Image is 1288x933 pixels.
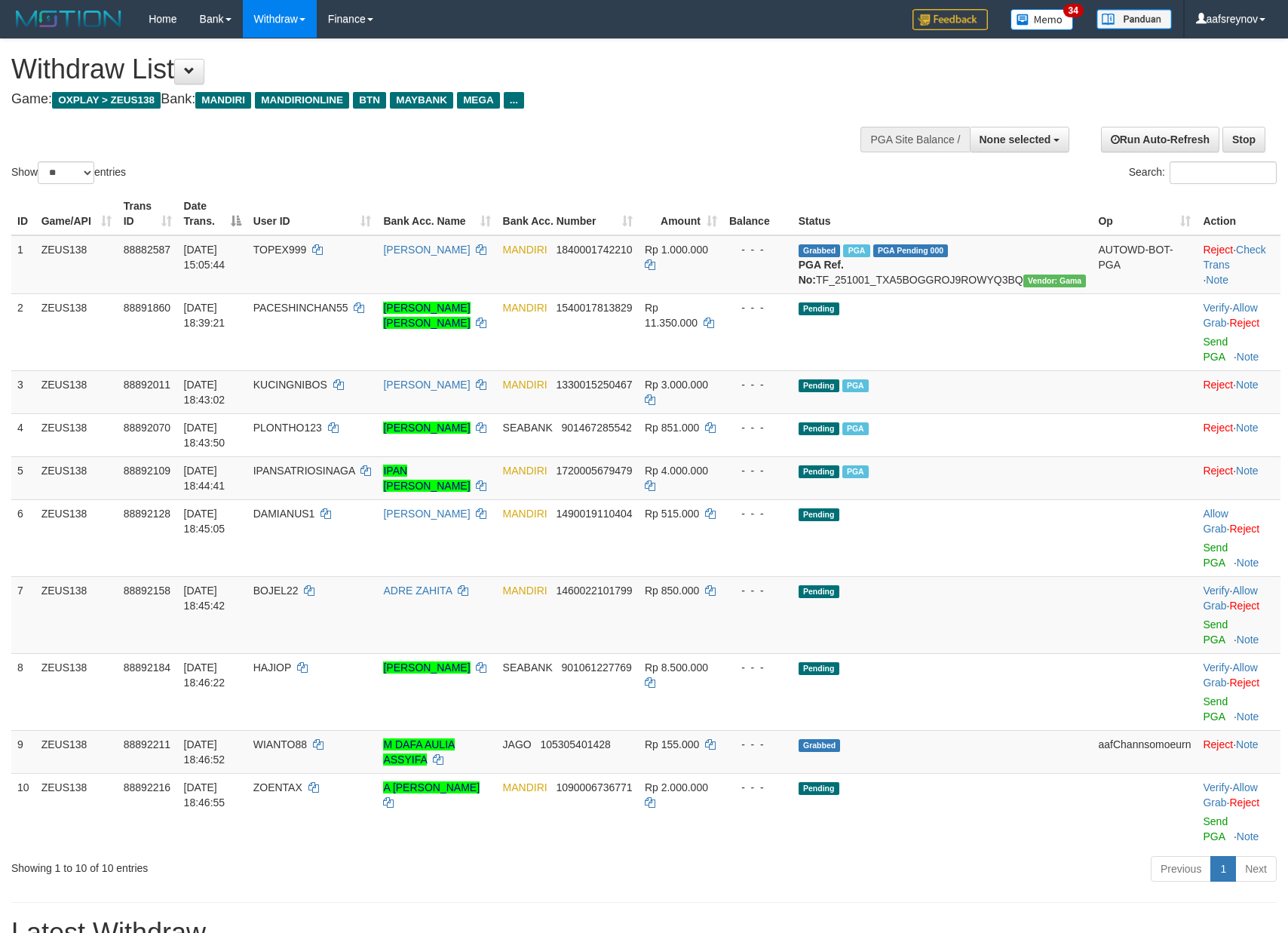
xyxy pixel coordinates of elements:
[1203,336,1228,363] a: Send PGA
[11,54,844,84] h1: Withdraw List
[842,379,869,392] span: Marked by aafsolysreylen
[11,576,35,653] td: 7
[253,465,355,477] span: IPANSATRIOSINAGA
[1203,585,1257,612] span: ·
[503,465,547,477] span: MANDIRI
[1129,161,1277,184] label: Search:
[503,422,553,434] span: SEABANK
[1197,576,1280,653] td: · ·
[184,585,225,612] span: [DATE] 18:45:42
[1203,781,1229,793] a: Verify
[11,773,35,850] td: 10
[383,508,470,520] a: [PERSON_NAME]
[645,661,708,674] span: Rp 8.500.000
[503,585,547,597] span: MANDIRI
[35,576,118,653] td: ZEUS138
[729,377,787,392] div: - - -
[1236,379,1259,391] a: Note
[11,456,35,499] td: 5
[124,585,170,597] span: 88892158
[1203,781,1257,809] span: ·
[1151,856,1211,882] a: Previous
[11,370,35,413] td: 3
[970,127,1070,152] button: None selected
[1229,523,1259,535] a: Reject
[124,465,170,477] span: 88892109
[178,192,247,235] th: Date Trans.: activate to sort column descending
[124,661,170,674] span: 88892184
[1203,815,1228,842] a: Send PGA
[1203,661,1257,689] a: Allow Grab
[793,235,1093,294] td: TF_251001_TXA5BOGGROJ9ROWYQ3BQ
[912,9,988,30] img: Feedback.jpg
[556,781,632,793] span: Copy 1090006736771 to clipboard
[118,192,178,235] th: Trans ID: activate to sort column ascending
[556,508,632,520] span: Copy 1490019110404 to clipboard
[383,244,470,256] a: [PERSON_NAME]
[1236,422,1259,434] a: Note
[11,192,35,235] th: ID
[11,161,126,184] label: Show entries
[383,422,470,434] a: [PERSON_NAME]
[556,302,632,314] span: Copy 1540017813829 to clipboard
[1203,585,1257,612] a: Allow Grab
[124,244,170,256] span: 88882587
[253,781,302,793] span: ZOENTAX
[873,244,949,257] span: PGA Pending
[184,379,225,406] span: [DATE] 18:43:02
[11,92,844,107] h4: Game: Bank:
[1203,302,1257,329] a: Allow Grab
[184,302,225,329] span: [DATE] 18:39:21
[793,192,1093,235] th: Status
[124,422,170,434] span: 88892070
[799,585,839,598] span: Pending
[124,781,170,793] span: 88892216
[1229,796,1259,809] a: Reject
[383,781,480,793] a: A [PERSON_NAME]
[645,422,699,434] span: Rp 851.000
[253,422,322,434] span: PLONTHO123
[253,585,299,597] span: BOJEL22
[1203,508,1229,535] span: ·
[1203,465,1233,477] a: Reject
[1197,456,1280,499] td: ·
[1206,274,1228,286] a: Note
[729,506,787,521] div: - - -
[11,293,35,370] td: 2
[1203,244,1233,256] a: Reject
[556,585,632,597] span: Copy 1460022101799 to clipboard
[1203,618,1228,646] a: Send PGA
[843,244,869,257] span: Marked by aafnoeunsreypich
[11,413,35,456] td: 4
[1203,661,1257,689] span: ·
[799,662,839,675] span: Pending
[503,379,547,391] span: MANDIRI
[1237,351,1259,363] a: Note
[35,192,118,235] th: Game/API: activate to sort column ascending
[1197,235,1280,294] td: · ·
[799,244,841,257] span: Grabbed
[195,92,251,109] span: MANDIRI
[1237,557,1259,569] a: Note
[1237,830,1259,842] a: Note
[799,508,839,521] span: Pending
[253,379,327,391] span: KUCINGNIBOS
[35,456,118,499] td: ZEUS138
[377,192,496,235] th: Bank Acc. Name: activate to sort column ascending
[1203,302,1229,314] a: Verify
[35,370,118,413] td: ZEUS138
[1229,600,1259,612] a: Reject
[11,730,35,773] td: 9
[124,379,170,391] span: 88892011
[253,661,291,674] span: HAJIOP
[1092,192,1197,235] th: Op: activate to sort column ascending
[729,780,787,795] div: - - -
[1101,127,1219,152] a: Run Auto-Refresh
[1229,317,1259,329] a: Reject
[1197,370,1280,413] td: ·
[556,244,632,256] span: Copy 1840001742210 to clipboard
[353,92,386,109] span: BTN
[11,8,126,30] img: MOTION_logo.png
[124,738,170,750] span: 88892211
[556,379,632,391] span: Copy 1330015250467 to clipboard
